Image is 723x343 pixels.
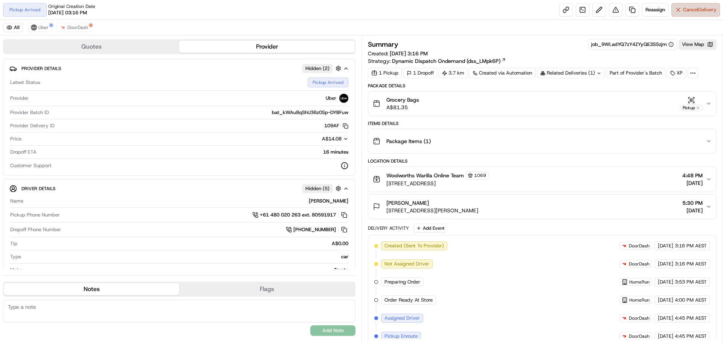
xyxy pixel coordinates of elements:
span: Original Creation Date [48,3,95,9]
button: Package Items (1) [368,129,716,153]
span: Provider [10,95,29,102]
button: Grocery BagsA$81.35Pickup [368,91,716,116]
button: Reassign [642,3,668,17]
button: All [3,23,23,32]
button: Pickup [680,96,703,111]
span: [DATE] [658,261,673,267]
span: 4:45 PM AEST [675,333,707,340]
span: [STREET_ADDRESS][PERSON_NAME] [386,207,478,214]
span: Dynamic Dispatch Ondemand (dss_LMpk6P) [392,57,500,65]
span: Make [10,267,22,273]
span: DoorDash [629,333,650,339]
div: Delivery Activity [368,225,409,231]
button: 109AF [324,122,348,129]
div: Toyota [25,267,348,273]
div: Strategy: [368,57,506,65]
div: A$0.00 [20,240,348,247]
button: job_9WLadYQ7zY4ZYyQE3SSzjm [591,41,674,48]
span: Pickup Phone Number [10,212,60,218]
button: Hidden (5) [302,184,343,193]
button: Provider [179,41,355,53]
span: Order Ready At Store [384,297,433,303]
span: Reassign [645,6,665,13]
button: Woolworths Warilla Online Team1069[STREET_ADDRESS]4:48 PM[DATE] [368,167,716,192]
div: Items Details [368,120,717,127]
span: [DATE] [658,333,673,340]
span: Woolworths Warilla Online Team [386,172,464,179]
span: 4:45 PM AEST [675,315,707,322]
span: [PERSON_NAME] [386,199,429,207]
span: [DATE] 03:16 PM [48,9,87,16]
span: Dropoff Phone Number [10,226,61,233]
span: [DATE] [658,315,673,322]
span: Price [10,136,21,142]
a: Dynamic Dispatch Ondemand (dss_LMpk6P) [392,57,506,65]
span: Driver Details [21,186,55,192]
img: doordash_logo_v2.png [621,243,627,249]
button: Notes [4,283,179,295]
img: doordash_logo_v2.png [621,261,627,267]
span: bat_kWAu8qShU36z0Sp-DYBFuw [272,109,348,116]
img: uber-new-logo.jpeg [31,24,37,30]
div: 16 minutes [40,149,348,155]
span: 3:16 PM AEST [675,242,707,249]
span: 3:16 PM AEST [675,261,707,267]
span: [DATE] [658,279,673,285]
span: [DATE] [658,242,673,249]
span: [PHONE_NUMBER] [293,226,336,233]
button: Add Event [413,224,447,233]
img: uber-new-logo.jpeg [339,94,348,103]
div: [PERSON_NAME] [26,198,348,204]
span: Grocery Bags [386,96,419,104]
div: Pickup [680,105,703,111]
a: +61 480 020 263 ext. 80591917 [252,211,348,219]
button: A$14.08 [282,136,348,142]
img: doordash_logo_v2.png [60,24,66,30]
span: Hidden ( 2 ) [305,65,329,72]
span: Provider Batch ID [10,109,49,116]
button: CancelDelivery [671,3,720,17]
span: +61 480 020 263 ext. 80591917 [260,212,336,218]
a: [PHONE_NUMBER] [286,226,348,234]
span: Package Items ( 1 ) [386,137,431,145]
img: doordash_logo_v2.png [621,315,627,321]
button: Driver DetailsHidden (5) [9,182,349,195]
span: Type [10,253,21,260]
button: DoorDash [56,23,92,32]
div: XP [667,68,686,78]
span: Customer Support [10,162,52,169]
div: 3.7 km [439,68,468,78]
span: HomeRun [629,297,650,303]
button: Uber [27,23,52,32]
span: DoorDash [629,243,650,249]
span: A$14.08 [322,136,342,142]
button: Flags [179,283,355,295]
span: Assigned Driver [384,315,420,322]
a: Created via Automation [469,68,535,78]
span: 4:00 PM AEST [675,297,707,303]
span: Uber [38,24,49,30]
span: [DATE] [682,179,703,187]
span: Hidden ( 5 ) [305,185,329,192]
span: Tip [10,240,17,247]
button: View Map [679,39,717,50]
span: [DATE] [682,207,703,214]
img: doordash_logo_v2.png [621,333,627,339]
span: Name [10,198,23,204]
span: [DATE] [658,297,673,303]
div: Package Details [368,83,717,89]
span: Created (Sent To Provider) [384,242,444,249]
button: [PERSON_NAME][STREET_ADDRESS][PERSON_NAME]5:30 PM[DATE] [368,195,716,219]
span: Not Assigned Driver [384,261,429,267]
div: 1 Dropoff [403,68,437,78]
span: DoorDash [629,315,650,321]
span: Provider Details [21,66,61,72]
span: [STREET_ADDRESS] [386,180,489,187]
span: 3:53 PM AEST [675,279,707,285]
span: Pickup Enroute [384,333,418,340]
span: 1069 [474,172,486,178]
